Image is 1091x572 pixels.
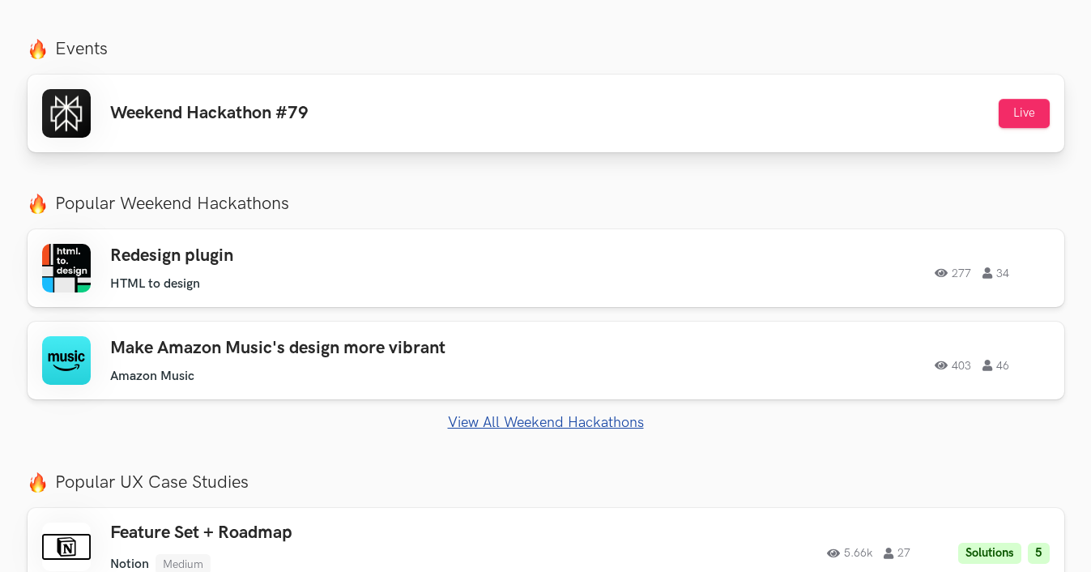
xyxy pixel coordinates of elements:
label: Popular Weekend Hackathons [28,193,1064,215]
a: Weekend Hackathon #79 Live [28,75,1064,152]
button: Live [999,99,1050,128]
li: Notion [110,557,149,572]
li: Amazon Music [110,369,194,384]
img: fire.png [28,472,48,493]
span: 46 [982,360,1009,371]
span: 5.66k [827,548,872,559]
li: HTML to design [110,276,200,292]
a: Redesign plugin HTML to design 277 34 [28,229,1064,307]
span: 403 [935,360,971,371]
h3: Make Amazon Music's design more vibrant [110,338,570,359]
h3: Redesign plugin [110,245,570,267]
h3: Weekend Hackathon #79 [110,103,309,124]
span: 34 [982,267,1009,279]
img: fire.png [28,194,48,214]
label: Popular UX Case Studies [28,472,1064,493]
span: 277 [935,267,971,279]
span: 27 [884,548,910,559]
label: Events [28,38,1064,60]
a: View All Weekend Hackathons [28,414,1064,431]
li: Solutions [958,543,1021,565]
a: Make Amazon Music's design more vibrant Amazon Music 403 46 [28,322,1064,399]
img: fire.png [28,39,48,59]
li: 5 [1028,543,1050,565]
h3: Feature Set + Roadmap [110,523,570,544]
